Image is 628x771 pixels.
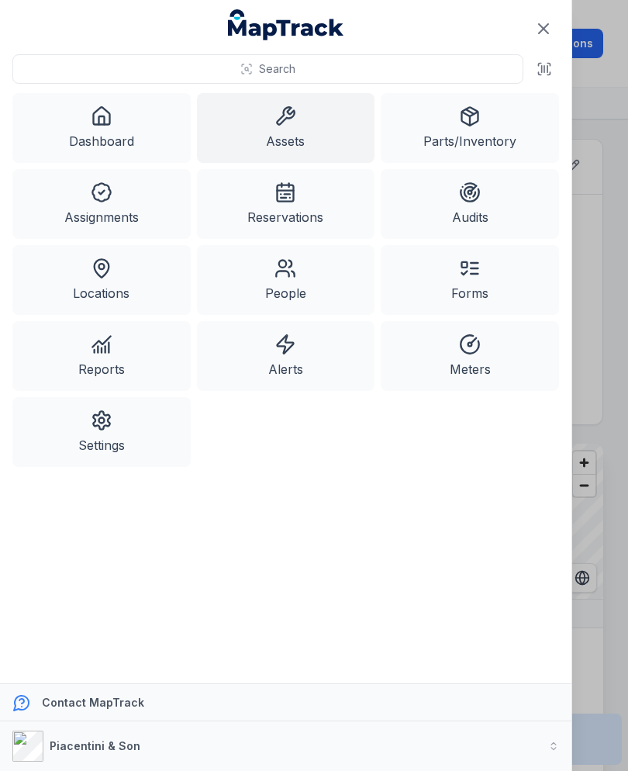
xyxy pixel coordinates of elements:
a: Settings [12,397,191,467]
a: MapTrack [228,9,344,40]
strong: Piacentini & Son [50,739,140,752]
a: Parts/Inventory [381,93,559,163]
a: Audits [381,169,559,239]
strong: Contact MapTrack [42,696,144,709]
a: Dashboard [12,93,191,163]
a: Forms [381,245,559,315]
a: People [197,245,375,315]
a: Locations [12,245,191,315]
a: Alerts [197,321,375,391]
a: Reservations [197,169,375,239]
a: Assets [197,93,375,163]
a: Assignments [12,169,191,239]
button: Close navigation [527,12,560,45]
button: Search [12,54,523,84]
span: Search [259,61,295,77]
a: Meters [381,321,559,391]
a: Reports [12,321,191,391]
